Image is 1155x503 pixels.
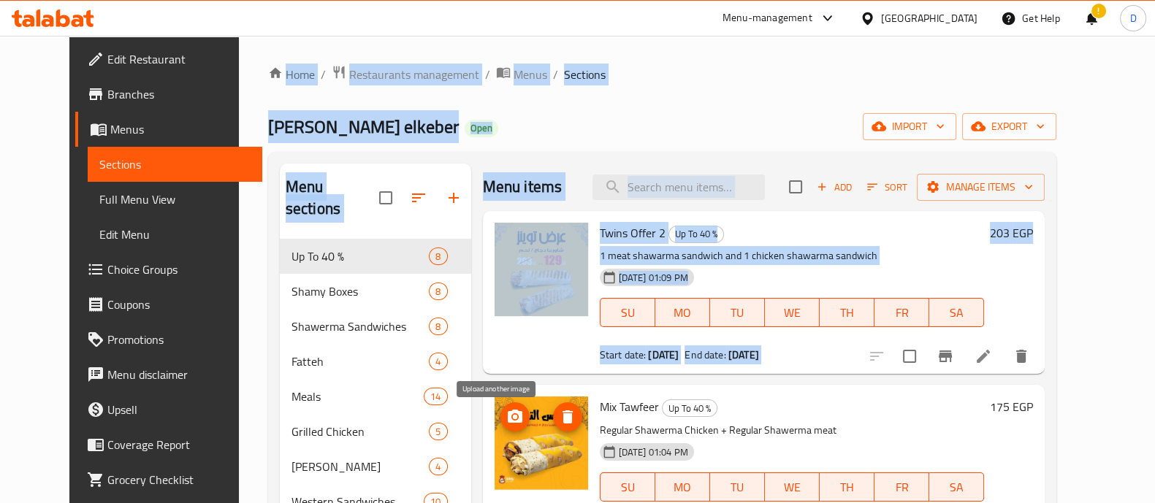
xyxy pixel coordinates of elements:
span: 8 [430,285,446,299]
div: Grilled Chicken [291,423,430,440]
div: [GEOGRAPHIC_DATA] [881,10,977,26]
button: TU [710,298,765,327]
button: SU [600,472,655,502]
div: [PERSON_NAME]4 [280,449,471,484]
input: search [592,174,765,200]
span: TH [826,477,869,498]
div: Up To 40 % [668,226,724,243]
span: Branches [107,85,251,103]
span: [PERSON_NAME] elkeber [268,110,459,143]
span: MO [661,302,704,323]
span: Twins Offer 2 [600,222,666,244]
a: Menu disclaimer [75,357,262,392]
b: [DATE] [648,345,679,364]
div: items [429,423,447,440]
span: Sections [99,155,251,173]
span: Select section [780,172,811,202]
button: FR [874,298,929,327]
a: Menus [75,112,262,147]
span: Up To 40 % [291,247,430,265]
a: Sections [88,147,262,182]
a: Restaurants management [332,65,479,84]
span: FR [880,477,923,498]
span: End date: [685,345,725,364]
span: Sort [867,179,907,196]
a: Upsell [75,392,262,427]
li: / [553,66,558,83]
button: delete [1004,339,1039,374]
span: WE [771,477,814,498]
div: items [429,247,447,265]
span: Sort items [858,176,917,199]
a: Edit Restaurant [75,42,262,77]
span: SA [935,477,978,498]
span: Grocery Checklist [107,471,251,488]
button: delete image [553,402,582,431]
div: items [429,353,447,370]
span: Upsell [107,401,251,418]
span: TU [716,477,759,498]
li: / [321,66,326,83]
span: SU [606,302,649,323]
span: Fatteh [291,353,430,370]
a: Home [268,66,315,83]
span: TU [716,302,759,323]
span: Sections [564,66,606,83]
button: Manage items [917,174,1045,201]
a: Full Menu View [88,182,262,217]
span: Add item [811,176,858,199]
div: Up To 40 % [662,399,717,417]
nav: breadcrumb [268,65,1056,84]
div: Grilled Chicken5 [280,414,471,449]
span: Coverage Report [107,436,251,453]
button: FR [874,472,929,502]
a: Coupons [75,287,262,322]
span: SA [935,302,978,323]
p: 1 meat shawarma sandwich and 1 chicken shawarma sandwich [600,247,985,265]
span: D [1129,10,1136,26]
span: Edit Restaurant [107,50,251,68]
span: 14 [424,390,446,404]
button: TU [710,472,765,502]
div: Meals14 [280,379,471,414]
span: Promotions [107,331,251,348]
span: Shawerma Sandwiches [291,318,430,335]
span: Coupons [107,296,251,313]
div: Maria [291,458,430,475]
span: Shamy Boxes [291,283,430,300]
span: MO [661,477,704,498]
span: FR [880,302,923,323]
span: Menu disclaimer [107,366,251,383]
a: Edit menu item [975,348,992,365]
button: SU [600,298,655,327]
button: Add section [436,180,471,215]
span: Start date: [600,345,647,364]
span: Choice Groups [107,261,251,278]
span: Up To 40 % [663,400,717,417]
button: Branch-specific-item [928,339,963,374]
span: Open [465,122,498,134]
span: WE [771,302,814,323]
button: WE [765,472,820,502]
button: export [962,113,1056,140]
button: WE [765,298,820,327]
button: SA [929,472,984,502]
button: import [863,113,956,140]
span: Full Menu View [99,191,251,208]
div: items [429,318,447,335]
h2: Menu sections [286,176,379,220]
button: TH [820,472,874,502]
h2: Menu items [483,176,563,198]
span: 5 [430,425,446,439]
span: Sort sections [401,180,436,215]
span: 8 [430,250,446,264]
span: 4 [430,460,446,474]
span: Meals [291,388,424,405]
span: Add [815,179,854,196]
span: Edit Menu [99,226,251,243]
span: Mix Tawfeer [600,396,659,418]
a: Branches [75,77,262,112]
div: Menu-management [723,9,812,27]
b: [DATE] [728,345,759,364]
